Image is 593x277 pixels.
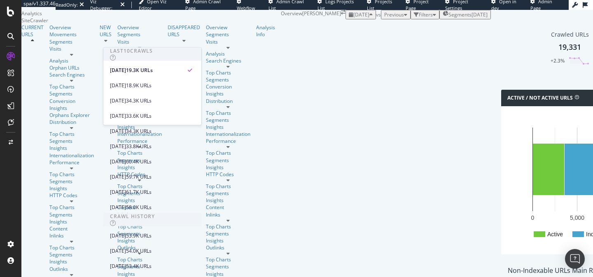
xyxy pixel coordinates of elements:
a: Search Engines [206,57,250,64]
div: Distribution [206,98,250,105]
div: Top Charts [49,171,94,178]
a: Top Charts [206,109,250,116]
div: Analysis Info [256,24,275,38]
div: arrow-right-arrow-left [341,10,346,15]
a: Segments [206,116,250,123]
div: Top Charts [206,69,250,76]
text: 5,000 [570,214,584,221]
div: [DATE] [110,158,126,165]
div: Distribution [49,119,94,126]
a: CURRENT URLS [21,24,44,38]
div: 53.4K URLs [126,262,152,270]
a: Segments [49,251,94,258]
div: 19.3K URLs [126,66,153,74]
a: Segments [206,76,250,83]
a: Insights [49,185,94,192]
div: 33.8K URLs [126,142,152,150]
div: Crawl History [110,212,155,219]
div: [DATE] [110,127,126,135]
a: Insights [206,164,250,171]
a: Segments [49,38,94,45]
a: Visits [49,45,94,52]
div: Top Charts [206,256,250,263]
div: Analysis [49,57,94,64]
div: Outlinks [49,265,94,272]
a: Segments [206,31,250,38]
div: Top Charts [49,130,94,137]
a: Insights [206,90,250,97]
div: [DATE] [110,81,126,89]
text: Active [547,231,563,237]
a: Segments [49,90,94,97]
button: [DATE] [346,10,376,19]
div: Segments [206,263,250,270]
div: Conversion [206,83,250,90]
span: Webflow [237,5,255,11]
a: HTTP Codes [49,192,94,199]
span: 2025 Sep. 29th [353,11,369,18]
a: Inlinks [206,211,250,218]
span: Segments [448,11,472,18]
a: Conversion [49,98,94,105]
button: Filters [411,10,439,19]
div: ReadOnly: [56,2,78,8]
div: 34.3K URLs [126,127,152,135]
a: Performance [206,137,250,144]
a: Visits [206,38,250,45]
div: DISAPPEARED URLS [168,24,200,38]
div: Content [206,204,250,211]
a: Movements [49,31,94,38]
a: NEW URLS [100,24,112,38]
div: [DATE] [110,66,126,74]
div: Segments [206,157,250,164]
div: Insights [49,258,94,265]
div: 18.9K URLs [126,81,152,89]
a: Internationalization [206,130,250,137]
a: Segments [117,31,162,38]
div: HTTP Codes [206,171,250,178]
div: 19,331 [558,42,581,53]
div: [DATE] [110,173,126,180]
a: Insights [206,237,250,244]
div: 54.0K URLs [126,247,152,254]
div: Top Charts [49,244,94,251]
a: Insights [206,123,250,130]
a: Segments [206,190,250,197]
div: Orphan URLs [49,64,94,71]
a: Outlinks [206,244,250,251]
div: Top Charts [206,183,250,190]
a: Overview [117,24,162,31]
div: [DATE] [110,247,126,254]
div: [DATE] [110,232,126,239]
div: Filters [419,11,433,18]
a: Inlinks [49,232,94,239]
div: Last 10 Crawls [110,47,153,54]
a: Insights [49,105,94,112]
div: [DATE] [110,203,126,211]
a: Orphans Explorer [49,112,94,119]
div: Top Charts [49,83,94,90]
button: Segments[DATE] [439,10,491,19]
div: Insights [49,218,94,225]
div: Top Charts [206,149,250,156]
span: vs [376,11,381,18]
a: Insights [206,197,250,204]
a: Content [49,225,94,232]
div: 33.6K URLs [126,112,152,119]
